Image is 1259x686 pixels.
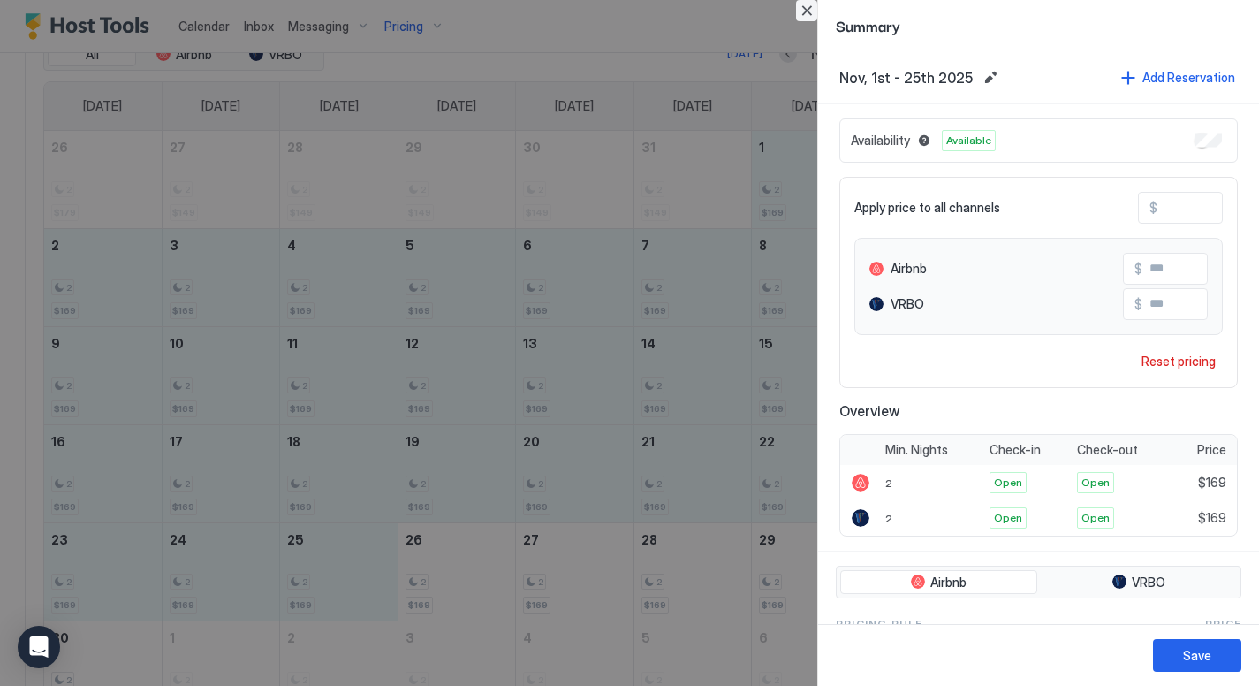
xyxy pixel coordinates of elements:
span: Open [994,510,1022,526]
span: Open [1081,475,1110,491]
span: Check-out [1077,442,1138,458]
button: VRBO [1041,570,1238,595]
span: Pricing Rule [836,616,922,632]
span: Open [1081,510,1110,526]
span: Min. Nights [885,442,948,458]
span: Availability [851,133,910,149]
button: Edit date range [980,67,1001,88]
span: $ [1149,200,1157,216]
span: Check-in [990,442,1041,458]
div: Open Intercom Messenger [18,626,60,668]
span: 2 [885,512,892,525]
span: Apply price to all channels [854,200,1000,216]
button: Save [1153,639,1241,672]
span: Overview [839,402,1238,420]
div: Add Reservation [1142,68,1235,87]
span: Airbnb [930,575,967,591]
div: tab-group [836,566,1241,599]
button: Add Reservation [1119,65,1238,89]
span: Price [1197,442,1226,458]
span: Summary [836,14,1241,36]
button: Reset pricing [1134,349,1223,373]
span: $ [1134,296,1142,312]
span: Price [1205,616,1241,632]
span: VRBO [1132,575,1165,591]
span: $ [1134,261,1142,277]
button: Blocked dates override all pricing rules and remain unavailable until manually unblocked [914,130,935,151]
div: Save [1183,646,1211,665]
span: $169 [1198,475,1226,491]
button: Airbnb [840,570,1037,595]
span: $169 [1198,510,1226,526]
span: Available [946,133,991,149]
span: Open [994,475,1022,491]
span: Airbnb [891,261,927,277]
span: Nov, 1st - 25th 2025 [839,69,973,87]
div: Reset pricing [1141,352,1216,370]
span: VRBO [891,296,924,312]
span: 2 [885,476,892,490]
